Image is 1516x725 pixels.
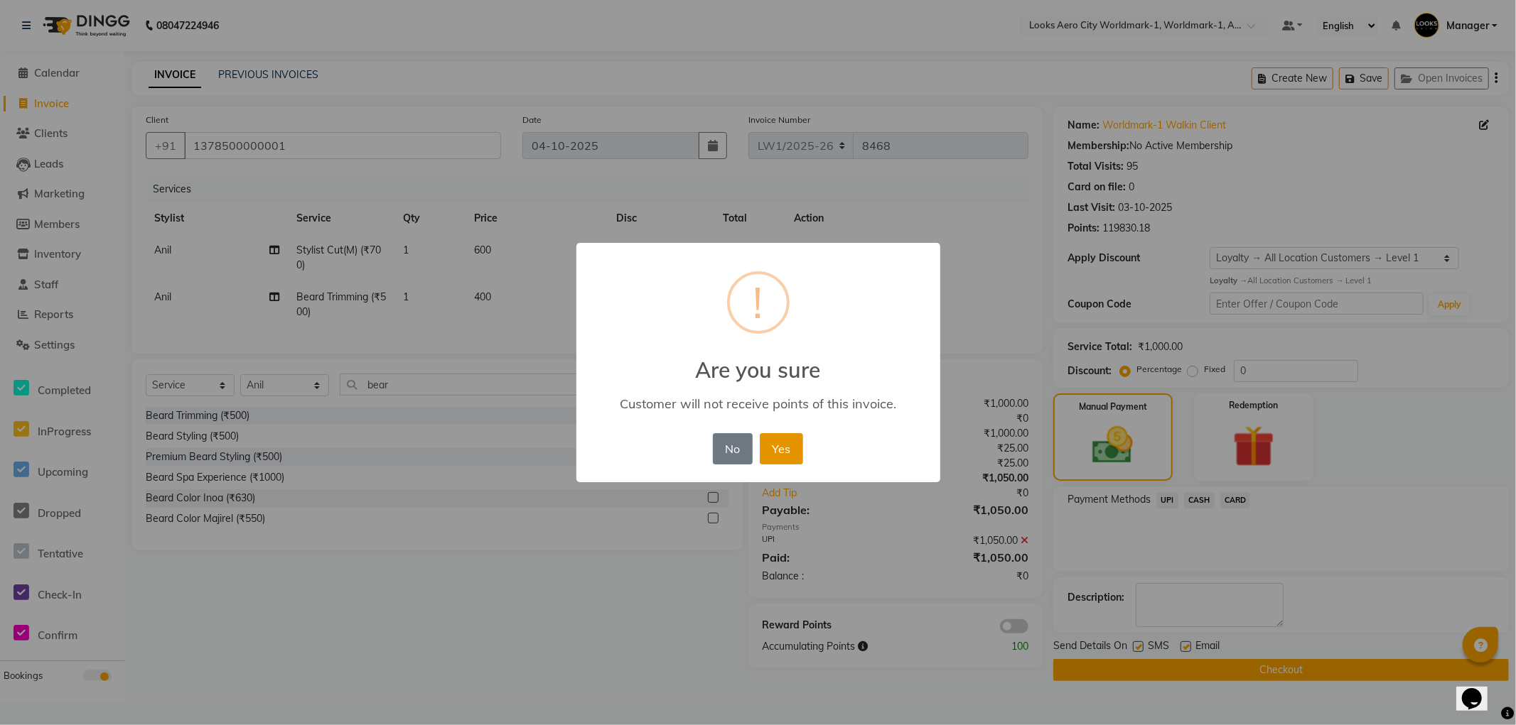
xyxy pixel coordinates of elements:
[1456,668,1502,711] iframe: chat widget
[713,433,753,464] button: No
[753,274,763,331] div: !
[576,340,940,383] h2: Are you sure
[596,396,919,412] div: Customer will not receive points of this invoice.
[760,433,803,464] button: Yes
